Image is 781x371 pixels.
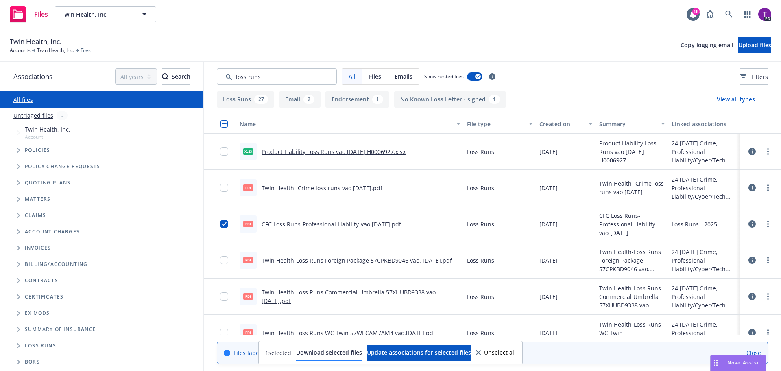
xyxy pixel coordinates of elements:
[710,355,766,371] button: Nova Assist
[484,350,516,356] span: Unselect all
[25,229,80,234] span: Account charges
[262,257,452,264] a: Twin Health-Loss Runs Foreign Package 57CPKBD9046 vao. [DATE].pdf
[13,71,52,82] span: Associations
[539,329,558,337] span: [DATE]
[303,95,314,104] div: 2
[711,355,721,371] div: Drag to move
[740,68,768,85] button: Filters
[25,125,70,134] span: Twin Health, Inc.
[220,329,228,337] input: Toggle Row Selected
[758,8,771,21] img: photo
[325,91,389,108] button: Endorsement
[233,349,404,357] span: Files labeled as "Auto ID card" are hidden.
[763,255,773,265] a: more
[243,293,253,299] span: pdf
[217,91,274,108] button: Loss Runs
[467,292,494,301] span: Loss Runs
[672,139,737,165] div: 24 [DATE] Crime, Professional Liability/Cyber/Tech E&O, Commercial Umbrella, Workers' Compensatio...
[254,95,268,104] div: 27
[599,248,665,273] span: Twin Health-Loss Runs Foreign Package 57CPKBD9046 vao. [DATE]
[25,213,46,218] span: Claims
[25,278,58,283] span: Contracts
[763,219,773,229] a: more
[738,37,771,53] button: Upload files
[61,10,132,19] span: Twin Health, Inc.
[162,73,168,80] svg: Search
[349,72,356,81] span: All
[279,91,321,108] button: Email
[10,36,61,47] span: Twin Health, Inc.
[672,248,737,273] div: 24 [DATE] Crime, Professional Liability/Cyber/Tech E&O, Commercial Umbrella, Workers' Compensatio...
[57,111,68,120] div: 0
[467,256,494,265] span: Loss Runs
[236,114,464,134] button: Name
[681,37,733,53] button: Copy logging email
[467,220,494,228] span: Loss Runs
[34,11,48,18] span: Files
[672,175,737,201] div: 24 [DATE] Crime, Professional Liability/Cyber/Tech E&O, Commercial Umbrella, Workers' Compensatio...
[262,329,435,337] a: Twin Health-Loss Runs WC Twin 57WECAM7AM4 vao.[DATE].pdf
[220,292,228,301] input: Toggle Row Selected
[727,359,759,366] span: Nova Assist
[243,221,253,227] span: pdf
[367,349,471,356] span: Update associations for selected files
[536,114,596,134] button: Created on
[220,256,228,264] input: Toggle Row Selected
[746,349,761,357] a: Close
[217,68,337,85] input: Search by keyword...
[672,284,737,310] div: 24 [DATE] Crime, Professional Liability/Cyber/Tech E&O, Commercial Umbrella, Workers' Compensatio...
[464,114,536,134] button: File type
[13,96,33,103] a: All files
[367,345,471,361] button: Update associations for selected files
[243,257,253,263] span: pdf
[243,184,253,191] span: pdf
[467,120,524,128] div: File type
[599,179,665,196] span: Twin Health -Crime loss runs vao [DATE]
[240,120,452,128] div: Name
[55,6,156,22] button: Twin Health, Inc.
[394,91,506,108] button: No Known Loss Letter - signed
[25,360,40,364] span: BORs
[763,328,773,338] a: more
[25,148,50,153] span: Policies
[596,114,668,134] button: Summary
[539,120,584,128] div: Created on
[0,256,203,370] div: Folder Tree Example
[539,147,558,156] span: [DATE]
[262,288,436,305] a: Twin Health-Loss Runs Commercial Umbrella 57XHUBD9338 vao [DATE].pdf
[763,292,773,301] a: more
[37,47,74,54] a: Twin Health, Inc.
[599,120,656,128] div: Summary
[740,6,756,22] a: Switch app
[243,329,253,336] span: pdf
[539,256,558,265] span: [DATE]
[599,139,665,165] span: Product Liability Loss Runs vao [DATE] H0006927
[395,72,412,81] span: Emails
[25,343,56,348] span: Loss Runs
[162,68,190,85] button: SearchSearch
[220,147,228,156] input: Toggle Row Selected
[7,3,51,26] a: Files
[369,72,381,81] span: Files
[265,349,291,357] span: 1 selected
[220,184,228,192] input: Toggle Row Selected
[162,69,190,84] div: Search
[599,284,665,310] span: Twin Health-Loss Runs Commercial Umbrella 57XHUBD9338 vao [DATE]
[296,345,362,361] button: Download selected files
[0,123,203,256] div: Tree Example
[467,184,494,192] span: Loss Runs
[25,134,70,140] span: Account
[372,95,383,104] div: 1
[489,95,500,104] div: 1
[262,220,401,228] a: CFC Loss Runs-Professional Liability-vao [DATE].pdf
[763,183,773,193] a: more
[220,120,228,128] input: Select all
[25,197,50,202] span: Matters
[467,147,494,156] span: Loss Runs
[25,327,96,332] span: Summary of insurance
[25,311,50,316] span: Ex Mods
[262,148,406,156] a: Product Liability Loss Runs vao [DATE] H0006927.xlsx
[704,91,768,108] button: View all types
[599,320,665,346] span: Twin Health-Loss Runs WC Twin 57WECAM7AM4 vao.[DATE]
[13,111,53,120] a: Untriaged files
